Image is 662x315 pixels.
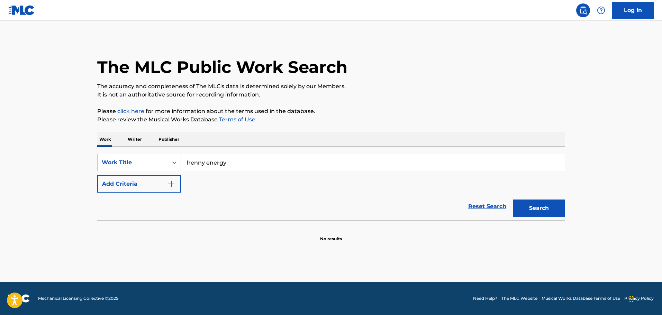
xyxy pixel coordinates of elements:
a: The MLC Website [501,295,537,302]
img: logo [8,294,30,303]
button: Add Criteria [97,175,181,193]
img: search [579,6,587,15]
a: Musical Works Database Terms of Use [542,295,620,302]
img: MLC Logo [8,5,35,15]
div: Work Title [102,158,164,167]
p: Work [97,132,113,147]
div: Help [594,3,608,17]
div: Drag [629,289,634,309]
a: click here [117,108,144,114]
img: help [597,6,605,15]
p: Please review the Musical Works Database [97,115,565,124]
p: Publisher [156,132,181,147]
p: It is not an authoritative source for recording information. [97,91,565,99]
p: No results [320,228,342,242]
a: Need Help? [473,295,497,302]
button: Search [513,200,565,217]
iframe: Chat Widget [627,282,662,315]
span: Mechanical Licensing Collective © 2025 [38,295,118,302]
form: Search Form [97,154,565,220]
p: Please for more information about the terms used in the database. [97,107,565,115]
img: 9d2ae6d4665cec9f34b9.svg [167,180,175,188]
a: Reset Search [465,199,510,214]
a: Log In [612,2,654,19]
p: Writer [126,132,144,147]
a: Terms of Use [218,116,255,123]
h1: The MLC Public Work Search [97,57,347,77]
a: Public Search [576,3,590,17]
a: Privacy Policy [624,295,654,302]
p: The accuracy and completeness of The MLC's data is determined solely by our Members. [97,82,565,91]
